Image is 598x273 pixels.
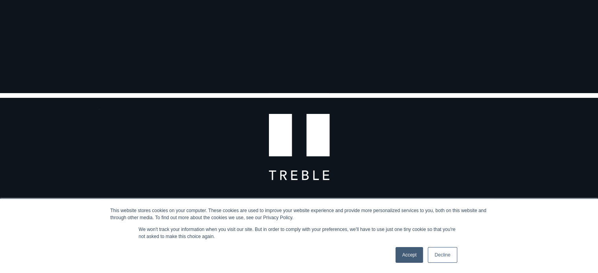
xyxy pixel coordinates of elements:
div: This website stores cookies on your computer. These cookies are used to improve your website expe... [110,207,488,221]
p: We won't track your information when you visit our site. But in order to comply with your prefere... [139,226,460,240]
a: Accept [396,247,423,263]
a: Decline [428,247,457,263]
img: T [269,93,329,180]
